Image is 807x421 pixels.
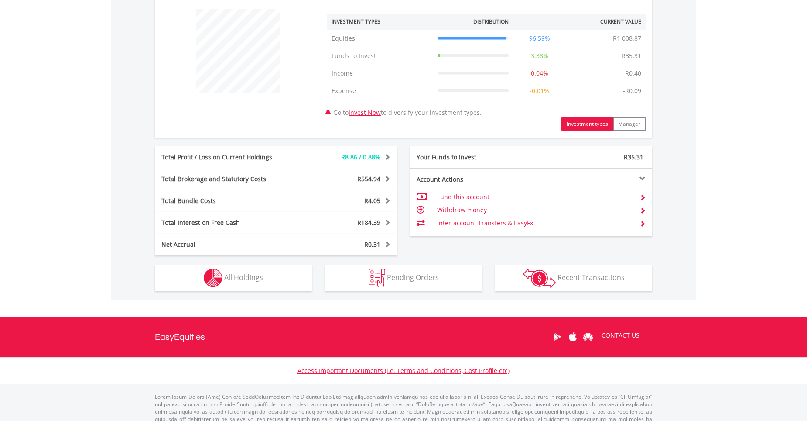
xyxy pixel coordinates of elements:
div: Total Interest on Free Cash [155,218,296,227]
td: Equities [327,30,433,47]
a: EasyEquities [155,317,205,357]
td: Funds to Invest [327,47,433,65]
td: 3.38% [513,47,566,65]
div: Total Profit / Loss on Current Holdings [155,153,296,162]
td: R35.31 [617,47,646,65]
span: Pending Orders [387,273,439,282]
div: Total Brokerage and Statutory Costs [155,175,296,183]
a: Access Important Documents (i.e. Terms and Conditions, Cost Profile etc) [297,366,510,375]
span: R554.94 [357,175,380,183]
td: Inter-account Transfers & EasyFx [437,217,633,230]
button: Recent Transactions [495,265,652,291]
span: R4.05 [364,197,380,205]
td: R0.40 [621,65,646,82]
div: Distribution [473,18,509,25]
div: Go to to diversify your investment types. [321,5,652,131]
a: Huawei [580,323,595,350]
td: 0.04% [513,65,566,82]
a: Invest Now [349,108,381,117]
a: Google Play [550,323,565,350]
td: Withdraw money [437,204,633,217]
td: 96.59% [513,30,566,47]
div: Account Actions [410,175,531,184]
th: Current Value [566,14,646,30]
button: Manager [613,117,646,131]
div: Your Funds to Invest [410,153,531,162]
img: pending_instructions-wht.png [369,269,385,287]
td: Fund this account [437,190,633,204]
a: CONTACT US [595,323,646,348]
a: Apple [565,323,580,350]
div: Total Bundle Costs [155,197,296,205]
div: Net Accrual [155,240,296,249]
img: holdings-wht.png [204,269,222,287]
span: R0.31 [364,240,380,248]
td: -0.01% [513,82,566,100]
td: -R0.09 [619,82,646,100]
span: R184.39 [357,218,380,227]
th: Investment Types [327,14,433,30]
td: Expense [327,82,433,100]
td: R1 008.87 [609,30,646,47]
td: Income [327,65,433,82]
span: Recent Transactions [557,273,625,282]
span: R35.31 [624,153,643,161]
span: All Holdings [224,273,263,282]
button: All Holdings [155,265,312,291]
span: R8.86 / 0.88% [341,153,380,161]
button: Investment types [561,117,613,131]
button: Pending Orders [325,265,482,291]
img: transactions-zar-wht.png [523,269,556,288]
